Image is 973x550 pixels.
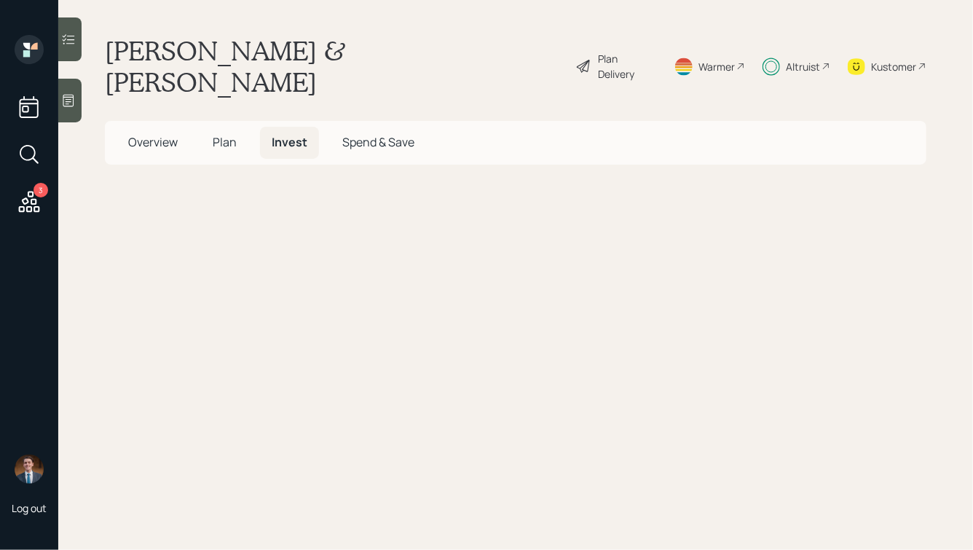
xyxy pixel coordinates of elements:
img: hunter_neumayer.jpg [15,455,44,484]
div: Warmer [698,59,735,74]
div: 3 [34,183,48,197]
span: Plan [213,134,237,150]
span: Spend & Save [342,134,414,150]
div: Log out [12,501,47,515]
h1: [PERSON_NAME] & [PERSON_NAME] [105,35,564,98]
span: Invest [272,134,307,150]
div: Altruist [786,59,820,74]
div: Kustomer [871,59,916,74]
div: Plan Delivery [599,51,656,82]
span: Overview [128,134,178,150]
